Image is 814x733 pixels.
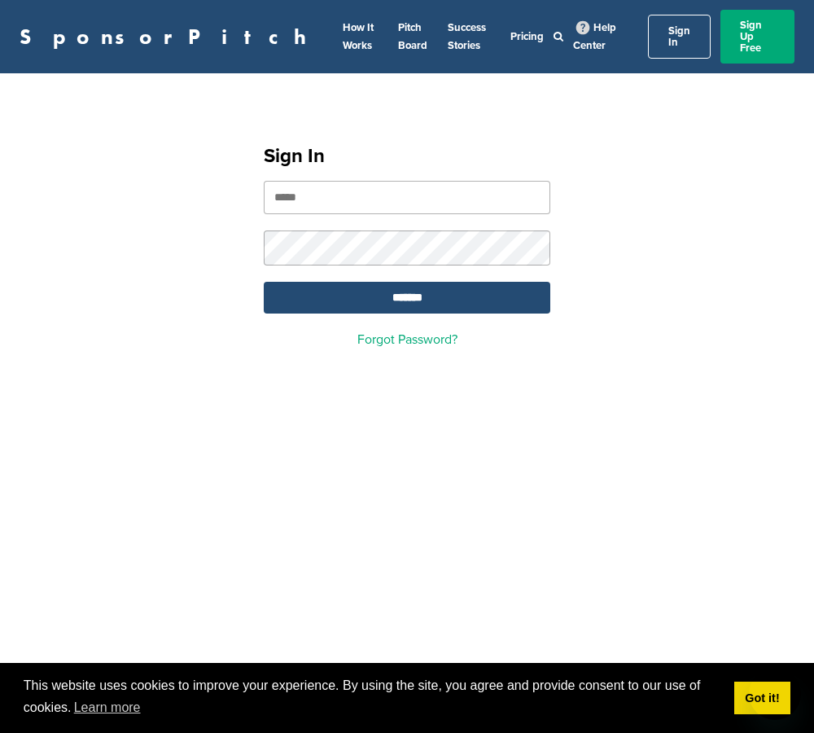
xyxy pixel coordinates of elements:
[398,21,427,52] a: Pitch Board
[20,26,317,47] a: SponsorPitch
[448,21,486,52] a: Success Stories
[357,331,457,348] a: Forgot Password?
[343,21,374,52] a: How It Works
[749,668,801,720] iframe: Button to launch messaging window
[24,676,721,720] span: This website uses cookies to improve your experience. By using the site, you agree and provide co...
[720,10,794,64] a: Sign Up Free
[734,682,790,714] a: dismiss cookie message
[573,18,616,55] a: Help Center
[510,30,544,43] a: Pricing
[72,696,143,720] a: learn more about cookies
[648,15,711,59] a: Sign In
[264,142,550,171] h1: Sign In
